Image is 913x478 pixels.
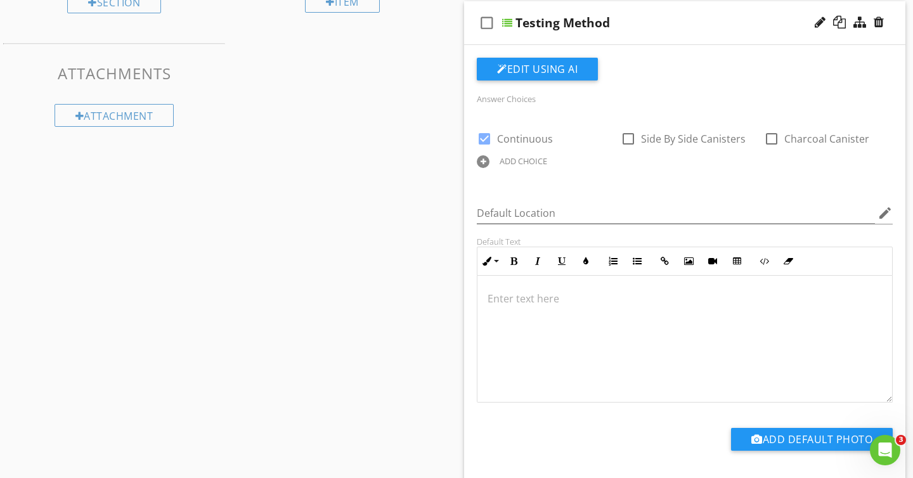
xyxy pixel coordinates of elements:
[477,249,502,273] button: Inline Style
[625,249,649,273] button: Unordered List
[641,132,746,146] span: Side By Side Canisters
[500,156,547,166] div: ADD CHOICE
[497,132,553,146] span: Continuous
[677,249,701,273] button: Insert Image (⌘P)
[55,104,174,127] div: Attachment
[731,428,893,451] button: Add Default Photo
[725,249,749,273] button: Insert Table
[574,249,598,273] button: Colors
[877,205,893,221] i: edit
[550,249,574,273] button: Underline (⌘U)
[502,249,526,273] button: Bold (⌘B)
[752,249,776,273] button: Code View
[526,249,550,273] button: Italic (⌘I)
[776,249,800,273] button: Clear Formatting
[477,236,893,247] div: Default Text
[784,132,869,146] span: Charcoal Canister
[477,8,497,38] i: check_box_outline_blank
[701,249,725,273] button: Insert Video
[601,249,625,273] button: Ordered List
[477,93,536,105] label: Answer Choices
[870,435,900,465] iframe: Intercom live chat
[896,435,906,445] span: 3
[652,249,677,273] button: Insert Link (⌘K)
[477,203,875,224] input: Default Location
[515,15,610,30] div: Testing Method
[477,58,598,81] button: Edit Using AI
